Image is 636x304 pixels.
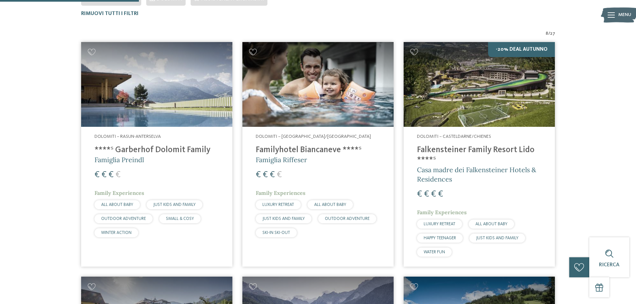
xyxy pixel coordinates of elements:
[256,134,371,139] span: Dolomiti – [GEOGRAPHIC_DATA]/[GEOGRAPHIC_DATA]
[431,190,436,199] span: €
[262,203,294,207] span: LUXURY RETREAT
[476,236,518,240] span: JUST KIDS AND FAMILY
[81,42,232,127] img: Cercate un hotel per famiglie? Qui troverete solo i migliori!
[153,203,196,207] span: JUST KIDS AND FAMILY
[81,11,139,16] span: Rimuovi tutti i filtri
[417,190,422,199] span: €
[262,231,290,235] span: SKI-IN SKI-OUT
[256,171,261,179] span: €
[116,171,121,179] span: €
[94,171,99,179] span: €
[94,156,144,164] span: Famiglia Preindl
[417,134,491,139] span: Dolomiti – Casteldarne/Chienes
[424,190,429,199] span: €
[263,171,268,179] span: €
[94,190,144,196] span: Family Experiences
[262,217,305,221] span: JUST KIDS AND FAMILY
[242,42,394,127] img: Cercate un hotel per famiglie? Qui troverete solo i migliori!
[101,171,107,179] span: €
[404,42,555,267] a: Cercate un hotel per famiglie? Qui troverete solo i migliori! -20% Deal Autunno Dolomiti – Castel...
[94,134,161,139] span: Dolomiti – Rasun-Anterselva
[81,42,232,267] a: Cercate un hotel per famiglie? Qui troverete solo i migliori! Dolomiti – Rasun-Anterselva ****ˢ G...
[277,171,282,179] span: €
[424,236,456,240] span: HAPPY TEENAGER
[101,217,146,221] span: OUTDOOR ADVENTURE
[424,222,455,226] span: LUXURY RETREAT
[166,217,194,221] span: SMALL & COSY
[94,145,219,155] h4: ****ˢ Garberhof Dolomit Family
[242,42,394,267] a: Cercate un hotel per famiglie? Qui troverete solo i migliori! Dolomiti – [GEOGRAPHIC_DATA]/[GEOGR...
[438,190,443,199] span: €
[270,171,275,179] span: €
[475,222,507,226] span: ALL ABOUT BABY
[325,217,370,221] span: OUTDOOR ADVENTURE
[256,145,380,155] h4: Familyhotel Biancaneve ****ˢ
[417,209,467,216] span: Family Experiences
[599,262,620,268] span: Ricerca
[548,30,550,37] span: /
[256,156,307,164] span: Famiglia Riffeser
[424,250,445,254] span: WATER FUN
[417,145,542,165] h4: Falkensteiner Family Resort Lido ****ˢ
[256,190,305,196] span: Family Experiences
[101,231,132,235] span: WINTER ACTION
[109,171,114,179] span: €
[546,30,548,37] span: 8
[314,203,346,207] span: ALL ABOUT BABY
[101,203,133,207] span: ALL ABOUT BABY
[417,166,536,183] span: Casa madre dei Falkensteiner Hotels & Residences
[404,42,555,127] img: Cercate un hotel per famiglie? Qui troverete solo i migliori!
[550,30,555,37] span: 27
